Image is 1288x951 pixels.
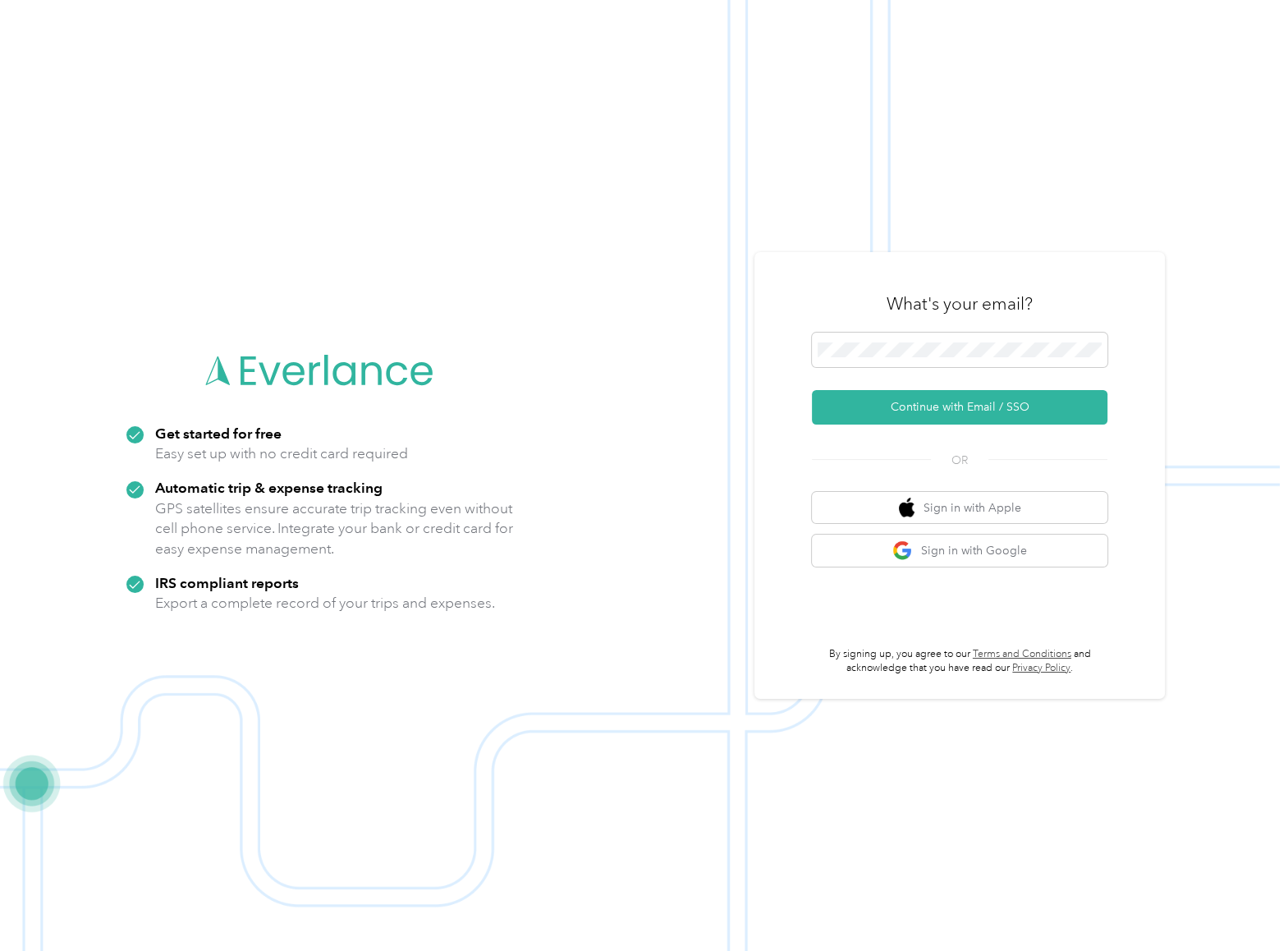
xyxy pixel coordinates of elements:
strong: Automatic trip & expense tracking [155,479,383,496]
iframe: Everlance-gr Chat Button Frame [1196,859,1288,951]
p: Export a complete record of your trips and expenses. [155,593,495,613]
strong: Get started for free [155,425,282,442]
span: OR [931,452,988,469]
strong: IRS compliant reports [155,574,299,591]
p: GPS satellites ensure accurate trip tracking even without cell phone service. Integrate your bank... [155,498,514,559]
p: Easy set up with no credit card required [155,443,408,464]
button: apple logoSign in with Apple [812,492,1107,524]
a: Terms and Conditions [973,648,1071,660]
h3: What's your email? [887,292,1033,315]
img: google logo [892,540,913,561]
p: By signing up, you agree to our and acknowledge that you have read our . [812,647,1107,676]
img: apple logo [899,498,915,518]
button: Continue with Email / SSO [812,390,1107,425]
a: Privacy Policy [1012,662,1070,674]
button: google logoSign in with Google [812,535,1107,567]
